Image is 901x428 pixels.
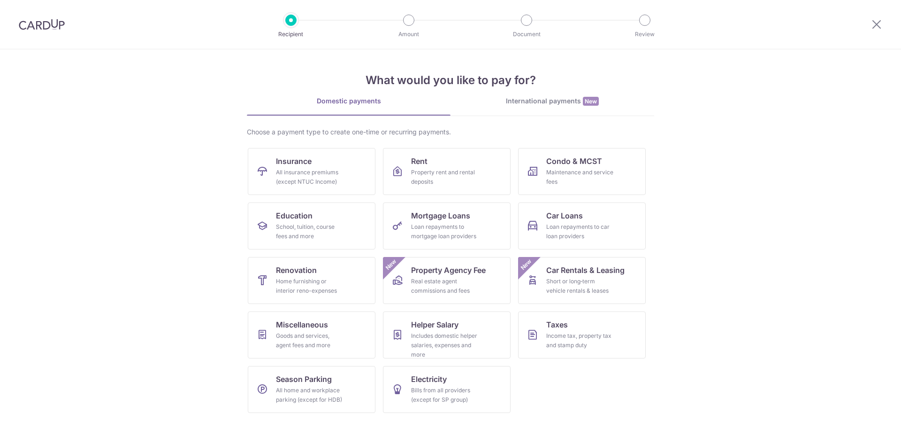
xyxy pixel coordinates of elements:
[383,366,511,413] a: ElectricityBills from all providers (except for SP group)
[276,386,344,405] div: All home and workplace parking (except for HDB)
[276,374,332,385] span: Season Parking
[546,277,614,296] div: Short or long‑term vehicle rentals & leases
[546,222,614,241] div: Loan repayments to car loan providers
[248,148,375,195] a: InsuranceAll insurance premiums (except NTUC Income)
[276,168,344,187] div: All insurance premiums (except NTUC Income)
[518,257,646,304] a: Car Rentals & LeasingShort or long‑term vehicle rentals & leasesNew
[247,127,654,137] div: Choose a payment type to create one-time or recurring payments.
[411,331,479,359] div: Includes domestic helper salaries, expenses and more
[276,319,328,330] span: Miscellaneous
[411,374,447,385] span: Electricity
[411,265,486,276] span: Property Agency Fee
[248,311,375,358] a: MiscellaneousGoods and services, agent fees and more
[256,30,326,39] p: Recipient
[383,148,511,195] a: RentProperty rent and rental deposits
[610,30,680,39] p: Review
[276,277,344,296] div: Home furnishing or interior reno-expenses
[411,210,470,221] span: Mortgage Loans
[546,210,583,221] span: Car Loans
[276,210,313,221] span: Education
[411,156,428,167] span: Rent
[546,319,568,330] span: Taxes
[276,222,344,241] div: School, tuition, course fees and more
[492,30,561,39] p: Document
[383,257,399,272] span: New
[450,96,654,106] div: International payments
[383,311,511,358] a: Helper SalaryIncludes domestic helper salaries, expenses and more
[19,19,65,30] img: CardUp
[276,265,317,276] span: Renovation
[248,202,375,249] a: EducationSchool, tuition, course fees and more
[383,257,511,304] a: Property Agency FeeReal estate agent commissions and feesNew
[247,72,654,89] h4: What would you like to pay for?
[546,156,602,167] span: Condo & MCST
[248,366,375,413] a: Season ParkingAll home and workplace parking (except for HDB)
[518,148,646,195] a: Condo & MCSTMaintenance and service fees
[411,277,479,296] div: Real estate agent commissions and fees
[841,400,892,423] iframe: Opens a widget where you can find more information
[374,30,443,39] p: Amount
[247,96,450,106] div: Domestic payments
[248,257,375,304] a: RenovationHome furnishing or interior reno-expenses
[411,386,479,405] div: Bills from all providers (except for SP group)
[546,168,614,187] div: Maintenance and service fees
[518,311,646,358] a: TaxesIncome tax, property tax and stamp duty
[518,202,646,249] a: Car LoansLoan repayments to car loan providers
[583,97,599,106] span: New
[519,257,534,272] span: New
[276,156,312,167] span: Insurance
[411,319,458,330] span: Helper Salary
[411,222,479,241] div: Loan repayments to mortgage loan providers
[276,331,344,350] div: Goods and services, agent fees and more
[546,331,614,350] div: Income tax, property tax and stamp duty
[411,168,479,187] div: Property rent and rental deposits
[546,265,625,276] span: Car Rentals & Leasing
[383,202,511,249] a: Mortgage LoansLoan repayments to mortgage loan providers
